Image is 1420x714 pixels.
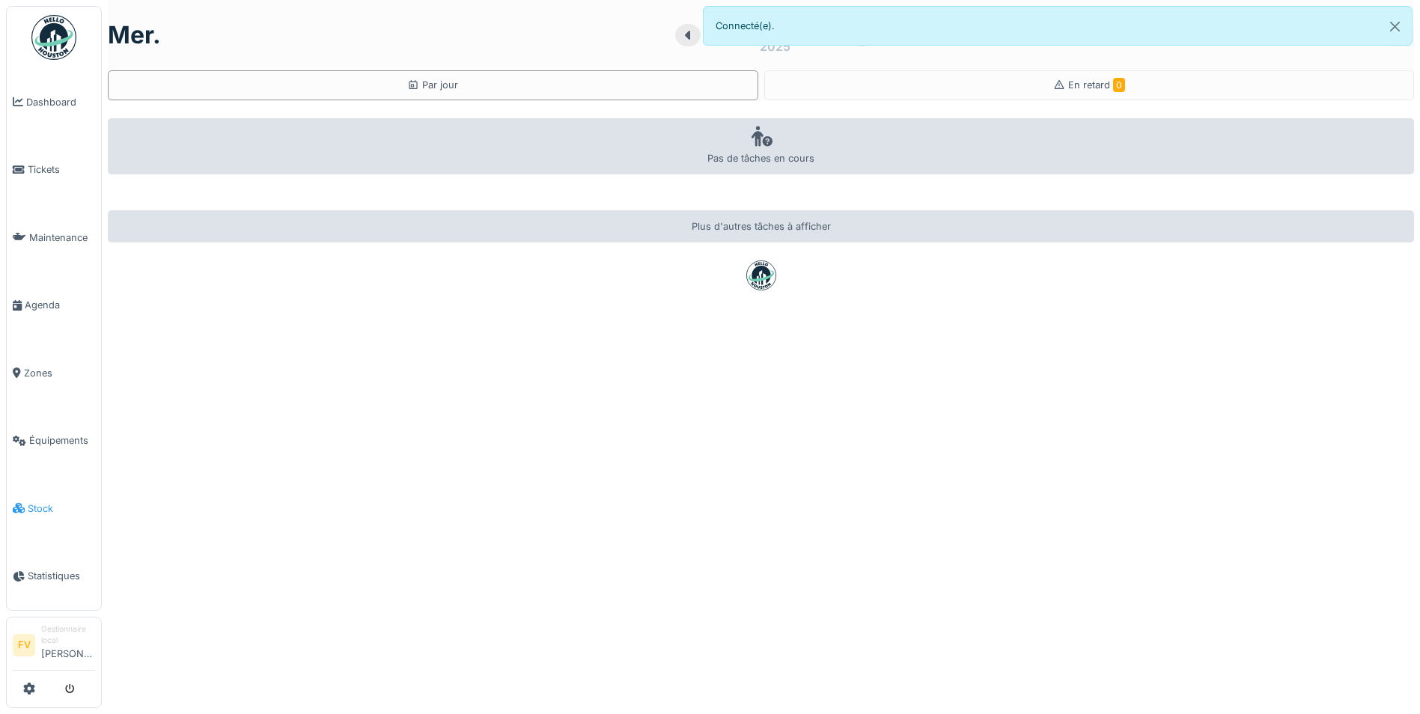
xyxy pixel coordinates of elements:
[108,210,1414,242] div: Plus d'autres tâches à afficher
[26,95,95,109] span: Dashboard
[7,339,101,407] a: Zones
[7,68,101,136] a: Dashboard
[25,298,95,312] span: Agenda
[28,569,95,583] span: Statistiques
[41,623,95,667] li: [PERSON_NAME]
[703,6,1413,46] div: Connecté(e).
[1113,78,1125,92] span: 0
[1068,79,1125,91] span: En retard
[31,15,76,60] img: Badge_color-CXgf-gQk.svg
[24,366,95,380] span: Zones
[108,21,161,49] h1: mer.
[28,501,95,516] span: Stock
[13,634,35,656] li: FV
[760,37,790,55] div: 2025
[29,433,95,448] span: Équipements
[7,543,101,611] a: Statistiques
[28,162,95,177] span: Tickets
[7,475,101,543] a: Stock
[29,231,95,245] span: Maintenance
[7,204,101,272] a: Maintenance
[746,260,776,290] img: badge-BVDL4wpA.svg
[7,407,101,475] a: Équipements
[7,272,101,340] a: Agenda
[108,118,1414,174] div: Pas de tâches en cours
[13,623,95,671] a: FV Gestionnaire local[PERSON_NAME]
[1378,7,1412,46] button: Close
[7,136,101,204] a: Tickets
[41,623,95,647] div: Gestionnaire local
[407,78,458,92] div: Par jour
